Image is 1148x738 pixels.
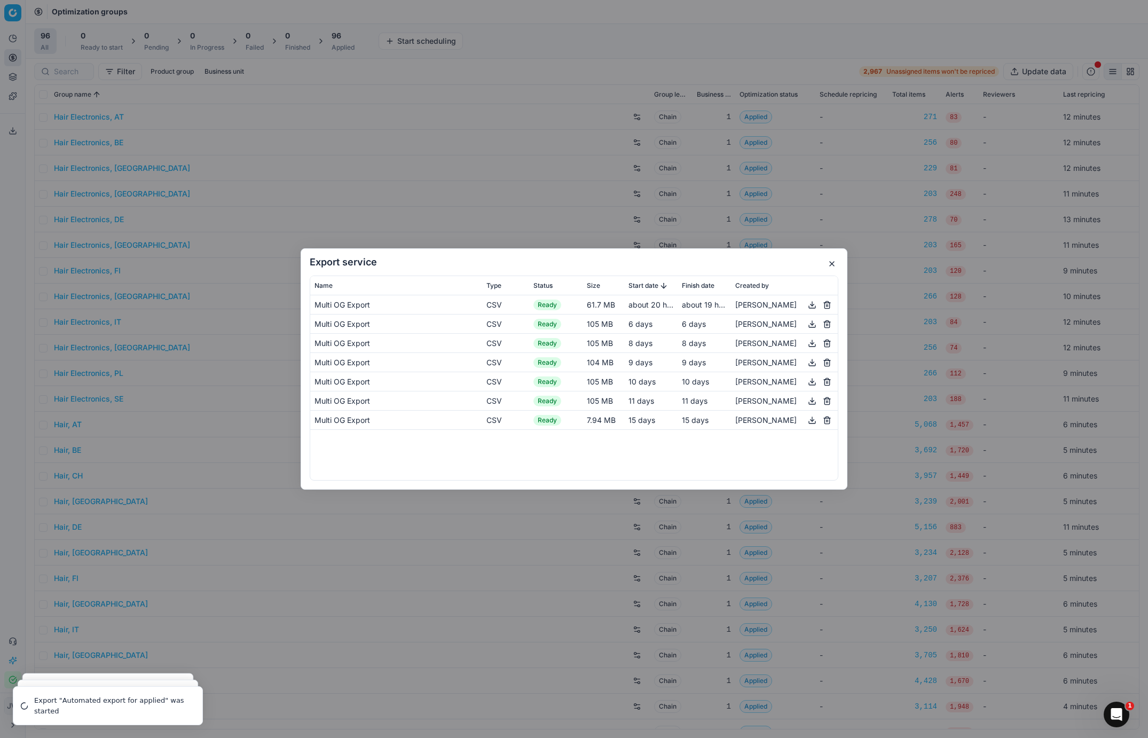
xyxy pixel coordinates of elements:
[587,357,620,368] div: 104 MB
[735,318,834,331] div: [PERSON_NAME]
[587,376,620,387] div: 105 MB
[735,337,834,350] div: [PERSON_NAME]
[314,338,478,349] div: Multi OG Export
[314,319,478,329] div: Multi OG Export
[735,395,834,407] div: [PERSON_NAME]
[658,280,669,291] button: Sorted by Start date descending
[628,415,655,425] span: 15 days
[682,396,707,405] span: 11 days
[314,396,478,406] div: Multi OG Export
[628,300,682,309] span: about 20 hours
[533,396,561,406] span: Ready
[1104,702,1129,727] iframe: Intercom live chat
[735,375,834,388] div: [PERSON_NAME]
[628,281,658,290] span: Start date
[533,300,561,310] span: Ready
[314,376,478,387] div: Multi OG Export
[682,300,734,309] span: about 19 hours
[682,415,709,425] span: 15 days
[587,338,620,349] div: 105 MB
[735,414,834,427] div: [PERSON_NAME]
[628,396,654,405] span: 11 days
[628,377,656,386] span: 10 days
[587,300,620,310] div: 61.7 MB
[628,339,652,348] span: 8 days
[486,396,525,406] div: CSV
[486,281,501,290] span: Type
[1126,702,1134,710] span: 1
[486,376,525,387] div: CSV
[628,319,652,328] span: 6 days
[587,396,620,406] div: 105 MB
[310,257,838,267] h2: Export service
[533,415,561,426] span: Ready
[533,281,553,290] span: Status
[587,319,620,329] div: 105 MB
[314,357,478,368] div: Multi OG Export
[486,415,525,426] div: CSV
[682,319,706,328] span: 6 days
[682,339,706,348] span: 8 days
[735,356,834,369] div: [PERSON_NAME]
[533,319,561,329] span: Ready
[486,319,525,329] div: CSV
[682,358,706,367] span: 9 days
[486,357,525,368] div: CSV
[533,357,561,368] span: Ready
[587,415,620,426] div: 7.94 MB
[314,415,478,426] div: Multi OG Export
[735,281,769,290] span: Created by
[682,281,714,290] span: Finish date
[486,300,525,310] div: CSV
[533,376,561,387] span: Ready
[486,338,525,349] div: CSV
[314,300,478,310] div: Multi OG Export
[314,281,333,290] span: Name
[682,377,709,386] span: 10 days
[587,281,600,290] span: Size
[735,299,834,311] div: [PERSON_NAME]
[628,358,652,367] span: 9 days
[533,338,561,349] span: Ready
